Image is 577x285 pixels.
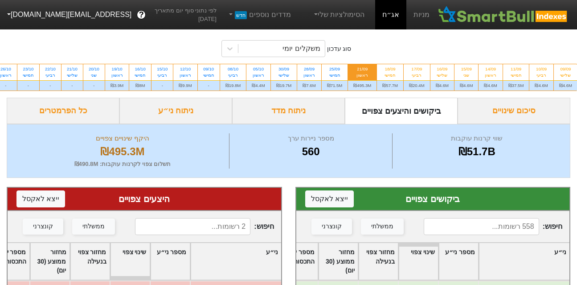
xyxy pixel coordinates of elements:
[297,80,321,91] div: ₪7.6M
[110,66,123,72] div: 19/10
[484,72,497,78] div: ראשון
[252,66,265,72] div: 05/10
[72,219,115,235] button: ממשלתי
[305,190,354,207] button: ייצא לאקסל
[278,243,318,280] div: Toggle SortBy
[232,133,390,144] div: מספר ניירות ערך
[508,72,524,78] div: חמישי
[67,72,78,78] div: שלישי
[303,72,315,78] div: ראשון
[110,72,123,78] div: ראשון
[119,98,232,124] div: ניתוח ני״ע
[436,72,449,78] div: שלישי
[535,72,548,78] div: רביעי
[45,66,56,72] div: 22/10
[18,144,227,160] div: ₪495.3M
[322,222,342,231] div: קונצרני
[305,192,561,206] div: ביקושים צפויים
[135,218,250,235] input: 2 רשומות...
[139,9,144,21] span: ?
[203,66,214,72] div: 09/10
[424,218,539,235] input: 558 רשומות...
[89,72,99,78] div: שני
[559,66,572,72] div: 09/09
[232,98,345,124] div: ניתוח מדד
[18,133,227,144] div: היקף שינויים צפויים
[395,133,559,144] div: שווי קרנות עוקבות
[246,80,270,91] div: ₪4.4M
[327,66,343,72] div: 25/09
[409,72,425,78] div: רביעי
[70,243,110,280] div: Toggle SortBy
[319,243,358,280] div: Toggle SortBy
[439,243,478,280] div: Toggle SortBy
[61,80,83,91] div: -
[377,80,403,91] div: ₪57.7M
[67,66,78,72] div: 21/10
[45,72,56,78] div: רביעי
[225,72,241,78] div: רביעי
[235,11,247,19] span: חדש
[479,243,569,280] div: Toggle SortBy
[105,80,129,91] div: ₪3.9M
[395,144,559,160] div: ₪51.7B
[33,222,53,231] div: קונצרני
[18,160,227,169] div: תשלום צפוי לקרנות עוקבות : ₪490.8M
[30,243,70,280] div: Toggle SortBy
[276,72,292,78] div: שלישי
[23,219,63,235] button: קונצרני
[382,72,398,78] div: חמישי
[151,243,190,280] div: Toggle SortBy
[309,6,368,24] a: הסימולציות שלי
[135,66,146,72] div: 16/10
[89,66,99,72] div: 20/10
[424,218,562,235] span: חיפוש :
[371,222,393,231] div: ממשלתי
[151,80,173,91] div: -
[359,243,398,280] div: Toggle SortBy
[232,144,390,160] div: 560
[479,80,502,91] div: ₪4.6M
[311,219,352,235] button: קונצרני
[198,80,220,91] div: -
[191,243,281,280] div: Toggle SortBy
[179,66,192,72] div: 12/10
[225,66,241,72] div: 08/10
[110,243,150,280] div: Toggle SortBy
[82,222,105,231] div: ממשלתי
[179,72,192,78] div: ראשון
[173,80,197,91] div: ₪9.9M
[23,66,34,72] div: 23/10
[508,66,524,72] div: 11/09
[436,66,449,72] div: 16/09
[157,66,168,72] div: 15/10
[454,80,478,91] div: ₪4.6M
[129,80,151,91] div: ₪8M
[460,72,473,78] div: שני
[460,66,473,72] div: 15/09
[327,44,352,54] div: סוג עדכון
[157,72,168,78] div: רביעי
[345,98,458,124] div: ביקושים והיצעים צפויים
[430,80,454,91] div: ₪4.6M
[503,80,529,91] div: ₪37.5M
[348,80,376,91] div: ₪495.3M
[322,80,348,91] div: ₪71.5M
[353,72,371,78] div: ראשון
[458,98,570,124] div: סיכום שינויים
[16,192,272,206] div: היצעים צפויים
[303,66,315,72] div: 28/09
[135,218,274,235] span: חיפוש :
[135,72,146,78] div: חמישי
[220,80,246,91] div: ₪19.8M
[40,80,61,91] div: -
[203,72,214,78] div: חמישי
[224,6,295,24] a: מדדים נוספיםחדש
[252,72,265,78] div: ראשון
[559,72,572,78] div: שלישי
[484,66,497,72] div: 14/09
[7,98,119,124] div: כל הפרמטרים
[409,66,425,72] div: 17/09
[437,6,570,24] img: SmartBull
[282,43,320,54] div: משקלים יומי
